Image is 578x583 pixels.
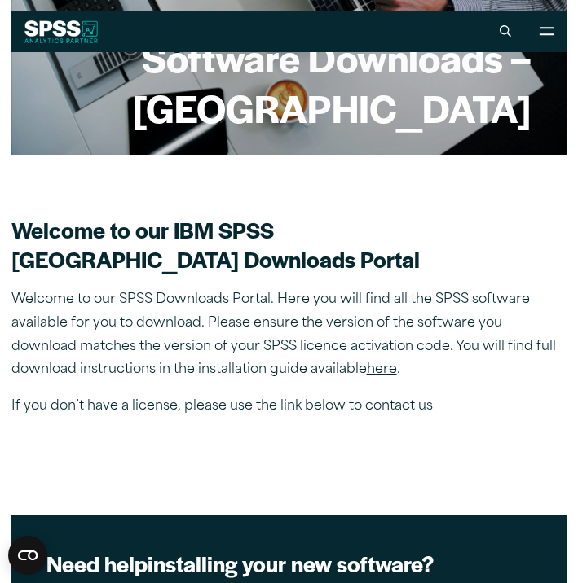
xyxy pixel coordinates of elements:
h2: Welcome to our IBM SPSS [GEOGRAPHIC_DATA] Downloads Portal [11,216,567,274]
h2: installing your new software? [46,550,532,579]
button: Open CMP widget [8,536,47,575]
a: here [367,363,397,376]
p: If you don’t have a license, please use the link below to contact us [11,395,567,419]
p: Welcome to our SPSS Downloads Portal. Here you will find all the SPSS software available for you ... [11,288,567,382]
img: SPSS White Logo [24,20,99,43]
strong: Need help [46,548,148,579]
h1: Software Downloads – [GEOGRAPHIC_DATA] [46,32,532,133]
